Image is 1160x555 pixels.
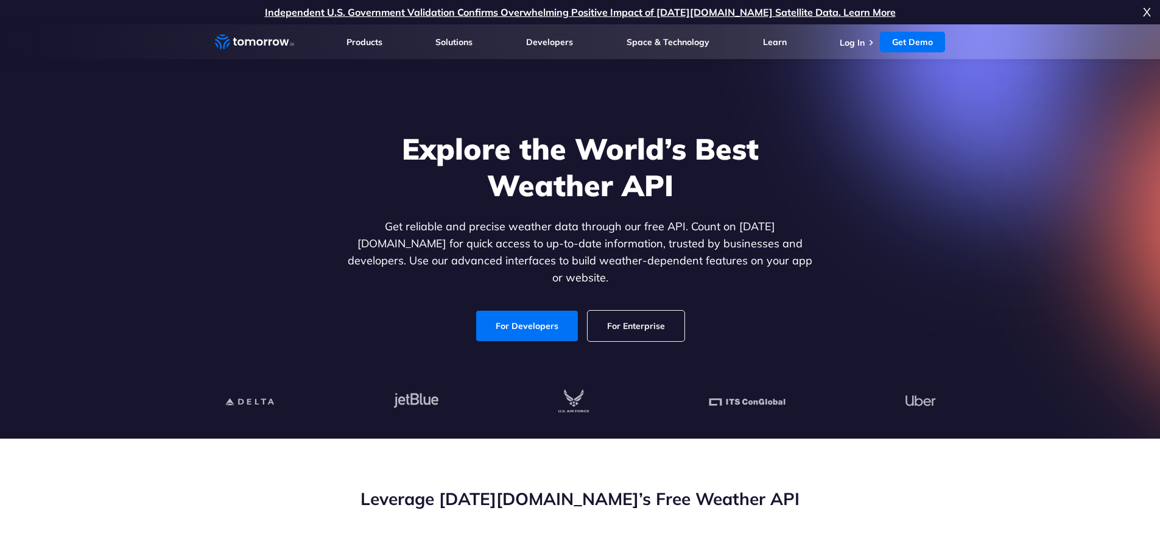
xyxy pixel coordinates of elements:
a: Products [346,37,382,48]
a: Independent U.S. Government Validation Confirms Overwhelming Positive Impact of [DATE][DOMAIN_NAM... [265,6,896,18]
a: Learn [763,37,787,48]
a: For Enterprise [588,311,684,341]
a: Log In [840,37,865,48]
p: Get reliable and precise weather data through our free API. Count on [DATE][DOMAIN_NAME] for quic... [345,218,815,286]
h2: Leverage [DATE][DOMAIN_NAME]’s Free Weather API [215,487,946,511]
a: Home link [215,33,294,51]
a: Get Demo [880,32,945,52]
a: Developers [526,37,573,48]
a: Space & Technology [627,37,709,48]
a: Solutions [435,37,473,48]
a: For Developers [476,311,578,341]
h1: Explore the World’s Best Weather API [345,130,815,203]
